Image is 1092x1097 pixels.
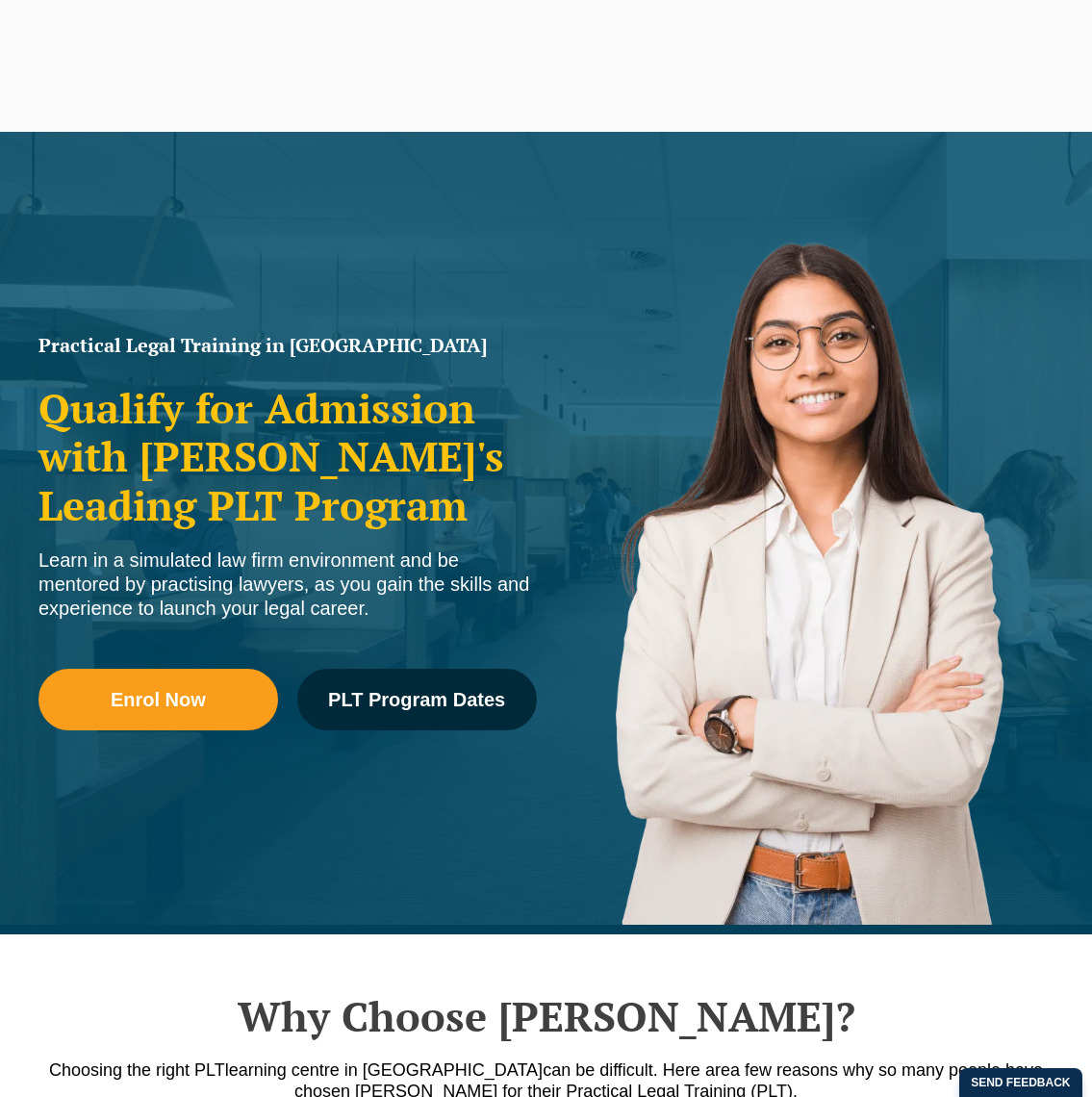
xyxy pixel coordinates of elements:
[297,669,537,730] a: PLT Program Dates
[38,384,537,529] h2: Qualify for Admission with [PERSON_NAME]'s Leading PLT Program
[38,548,537,621] div: Learn in a simulated law firm environment and be mentored by practising lawyers, as you gain the ...
[29,992,1063,1040] h2: Why Choose [PERSON_NAME]?
[543,1060,730,1080] span: can be difficult. Here are
[225,1060,543,1080] span: learning centre in [GEOGRAPHIC_DATA]
[38,669,278,730] a: Enrol Now
[38,336,537,355] h1: Practical Legal Training in [GEOGRAPHIC_DATA]
[111,690,206,709] span: Enrol Now
[328,690,505,709] span: PLT Program Dates
[49,1060,225,1080] span: Choosing the right PLT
